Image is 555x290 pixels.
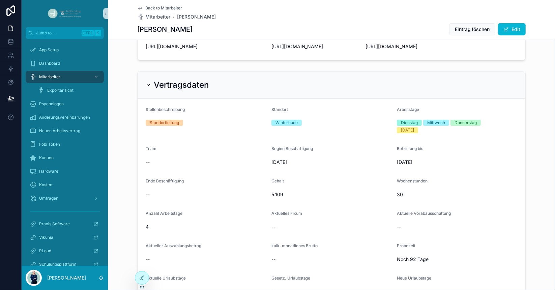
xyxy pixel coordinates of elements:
span: -- [271,256,275,263]
div: Winterhude [275,120,298,126]
a: Schulungsplattform [26,258,104,270]
span: K [95,30,100,36]
span: Noch 92 Tage [397,256,517,263]
a: Psychologen [26,98,104,110]
span: Eintrag löschen [455,26,490,33]
span: 4 [146,224,266,230]
span: Hardware [39,169,58,174]
span: Vikunja [39,235,53,240]
span: Fobi Token [39,142,60,147]
span: Neuen Arbeitsvertrag [39,128,80,134]
div: scrollable content [22,39,108,266]
span: -- [146,256,150,263]
span: [URL][DOMAIN_NAME] [366,43,455,50]
span: Kosten [39,182,52,187]
div: Donnerstag [455,120,477,126]
div: Standortleitung [150,120,179,126]
p: [PERSON_NAME] [47,274,86,281]
span: [URL][DOMAIN_NAME] [271,43,360,50]
span: Gesetz. Urlaubstage [271,275,311,281]
span: [DATE] [271,159,392,166]
div: Dienstag [401,120,418,126]
h2: Vertragsdaten [154,80,209,90]
a: Kununu [26,152,104,164]
a: [PERSON_NAME] [177,13,216,20]
span: -- [146,159,150,166]
span: Wochenstunden [397,178,428,183]
a: Mitarbeiter [26,71,104,83]
a: Praxis Software [26,218,104,230]
span: Praxis Software [39,221,70,227]
a: Neuen Arbeitsvertrag [26,125,104,137]
span: 30 [397,191,517,198]
span: 5.109 [271,191,392,198]
span: -- [271,224,275,230]
button: Eintrag löschen [449,23,495,35]
a: Back to Mitarbeiter [137,5,182,11]
span: Jump to... [36,30,79,36]
a: PLoud [26,245,104,257]
span: Stellenbeschreibung [146,107,185,112]
span: Befristung bis [397,146,423,151]
a: Kosten [26,179,104,191]
span: Beginn Beschäftigung [271,146,313,151]
span: Psychologen [39,101,64,107]
span: Mitarbeiter [39,74,60,80]
span: App Setup [39,47,59,53]
span: Gehalt [271,178,284,183]
span: Kununu [39,155,54,161]
span: Neue Urlaubstage [397,275,431,281]
span: -- [397,224,401,230]
span: Back to Mitarbeiter [145,5,182,11]
span: PLoud [39,248,51,254]
a: Umfragen [26,192,104,204]
span: [DATE] [397,159,517,166]
div: Mittwoch [427,120,445,126]
span: Anzahl Arbeitstage [146,211,182,216]
span: Mitarbeiter [145,13,170,20]
button: Edit [498,23,526,35]
span: Standort [271,107,288,112]
a: Fobi Token [26,138,104,150]
span: Ende Beschäftigung [146,178,184,183]
span: Arbeitstage [397,107,419,112]
a: Hardware [26,165,104,177]
span: Dashboard [39,61,60,66]
a: Änderungsvereinbarungen [26,111,104,123]
button: Jump to...CtrlK [26,27,104,39]
img: App logo [47,8,82,19]
span: Umfragen [39,196,58,201]
span: Aktuelle Urlaubstage [146,275,186,281]
span: Änderungsvereinbarungen [39,115,90,120]
span: -- [146,191,150,198]
a: Vikunja [26,231,104,243]
a: Mitarbeiter [137,13,170,20]
span: Team [146,146,156,151]
a: Dashboard [26,57,104,69]
span: Schulungsplattform [39,262,77,267]
span: Aktuelles Fixum [271,211,302,216]
span: Ctrl [82,30,94,36]
a: App Setup [26,44,104,56]
a: Exportansicht [34,84,104,96]
span: Aktuelle Vorabausschüttung [397,211,451,216]
span: kalk. monatliches Brutto [271,243,318,248]
span: Exportansicht [47,88,74,93]
h1: [PERSON_NAME] [137,25,193,34]
span: Probezeit [397,243,415,248]
div: [DATE] [401,127,414,133]
span: Aktueller Auszahlungsbetrag [146,243,201,248]
span: [URL][DOMAIN_NAME] [146,43,266,50]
